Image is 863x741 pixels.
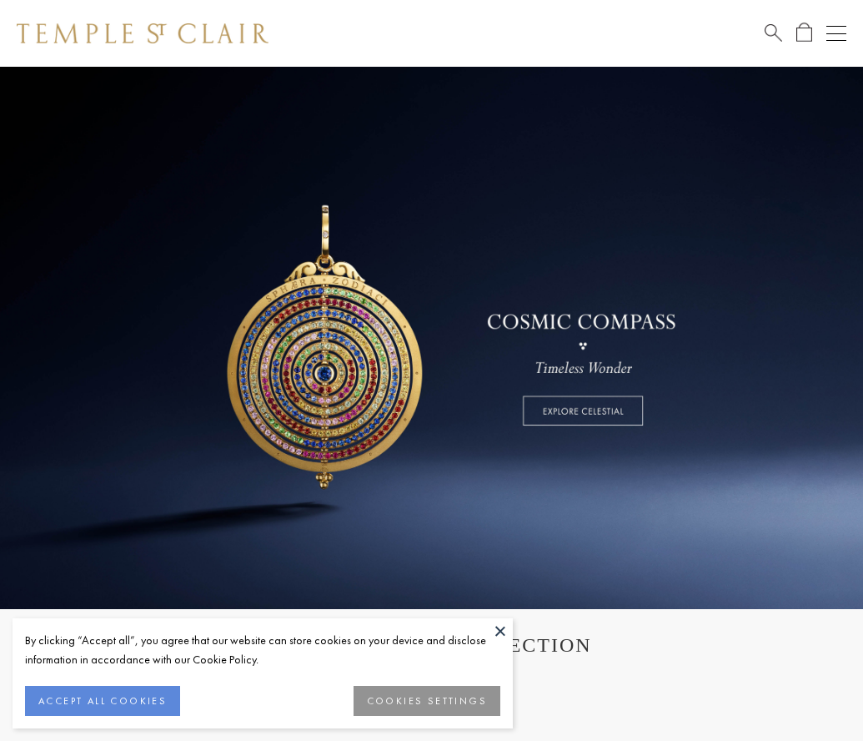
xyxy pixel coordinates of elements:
div: By clicking “Accept all”, you agree that our website can store cookies on your device and disclos... [25,631,500,669]
button: Open navigation [826,23,846,43]
button: ACCEPT ALL COOKIES [25,686,180,716]
img: Temple St. Clair [17,23,268,43]
button: COOKIES SETTINGS [354,686,500,716]
a: Search [765,23,782,43]
a: Open Shopping Bag [796,23,812,43]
